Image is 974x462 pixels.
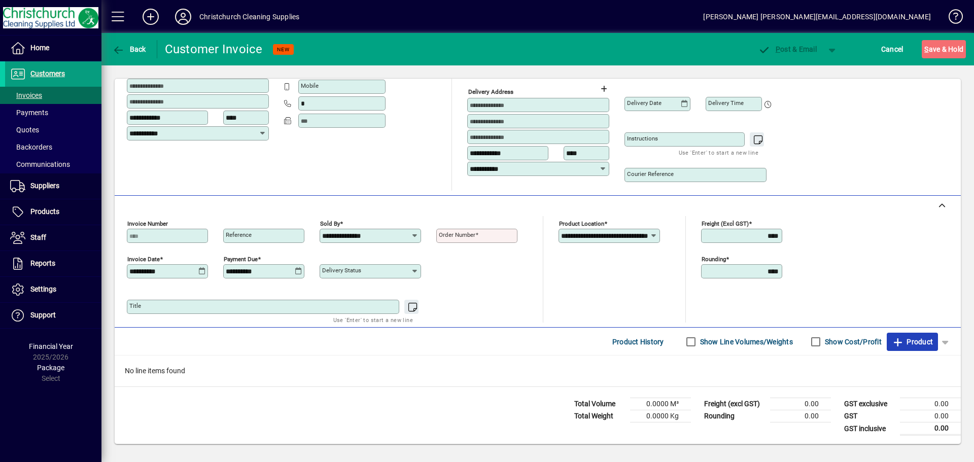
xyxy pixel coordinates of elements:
[839,398,900,410] td: GST exclusive
[900,410,961,422] td: 0.00
[10,91,42,99] span: Invoices
[30,311,56,319] span: Support
[5,121,101,138] a: Quotes
[612,334,664,350] span: Product History
[679,147,758,158] mat-hint: Use 'Enter' to start a new line
[301,82,319,89] mat-label: Mobile
[776,45,780,53] span: P
[5,156,101,173] a: Communications
[708,99,744,106] mat-label: Delivery time
[770,410,831,422] td: 0.00
[627,170,674,177] mat-label: Courier Reference
[892,334,933,350] span: Product
[900,398,961,410] td: 0.00
[277,46,290,53] span: NEW
[37,364,64,372] span: Package
[699,410,770,422] td: Rounding
[753,40,822,58] button: Post & Email
[703,9,931,25] div: [PERSON_NAME] [PERSON_NAME][EMAIL_ADDRESS][DOMAIN_NAME]
[322,267,361,274] mat-label: Delivery status
[922,40,966,58] button: Save & Hold
[559,220,604,227] mat-label: Product location
[627,135,658,142] mat-label: Instructions
[5,104,101,121] a: Payments
[702,256,726,263] mat-label: Rounding
[839,422,900,435] td: GST inclusive
[5,303,101,328] a: Support
[770,398,831,410] td: 0.00
[698,337,793,347] label: Show Line Volumes/Weights
[5,87,101,104] a: Invoices
[226,231,252,238] mat-label: Reference
[30,207,59,216] span: Products
[5,138,101,156] a: Backorders
[924,41,963,57] span: ave & Hold
[101,40,157,58] app-page-header-button: Back
[569,410,630,422] td: Total Weight
[167,8,199,26] button: Profile
[333,314,413,326] mat-hint: Use 'Enter' to start a new line
[29,342,73,350] span: Financial Year
[608,333,668,351] button: Product History
[887,333,938,351] button: Product
[900,422,961,435] td: 0.00
[134,8,167,26] button: Add
[320,220,340,227] mat-label: Sold by
[10,160,70,168] span: Communications
[596,81,612,97] button: Choose address
[30,182,59,190] span: Suppliers
[10,143,52,151] span: Backorders
[30,69,65,78] span: Customers
[112,45,146,53] span: Back
[30,44,49,52] span: Home
[569,398,630,410] td: Total Volume
[115,356,961,386] div: No line items found
[627,99,662,106] mat-label: Delivery date
[10,126,39,134] span: Quotes
[127,220,168,227] mat-label: Invoice number
[127,256,160,263] mat-label: Invoice date
[10,109,48,117] span: Payments
[823,337,882,347] label: Show Cost/Profit
[199,9,299,25] div: Christchurch Cleaning Supplies
[165,41,263,57] div: Customer Invoice
[129,302,141,309] mat-label: Title
[941,2,961,35] a: Knowledge Base
[30,233,46,241] span: Staff
[5,225,101,251] a: Staff
[30,285,56,293] span: Settings
[702,220,749,227] mat-label: Freight (excl GST)
[924,45,928,53] span: S
[5,173,101,199] a: Suppliers
[699,398,770,410] td: Freight (excl GST)
[224,256,258,263] mat-label: Payment due
[758,45,817,53] span: ost & Email
[630,398,691,410] td: 0.0000 M³
[439,231,475,238] mat-label: Order number
[5,251,101,276] a: Reports
[630,410,691,422] td: 0.0000 Kg
[5,35,101,61] a: Home
[110,40,149,58] button: Back
[879,40,906,58] button: Cancel
[881,41,903,57] span: Cancel
[5,199,101,225] a: Products
[30,259,55,267] span: Reports
[839,410,900,422] td: GST
[5,277,101,302] a: Settings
